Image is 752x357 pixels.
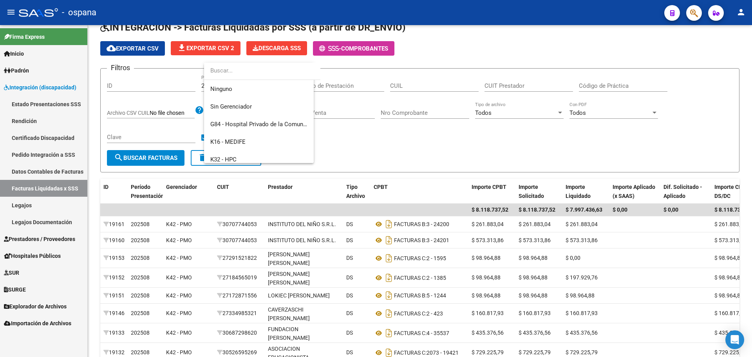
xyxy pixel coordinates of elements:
[210,80,307,98] span: Ninguno
[204,62,320,80] input: dropdown search
[210,156,237,163] span: K32 - HPC
[210,138,246,145] span: K16 - MEDIFE
[725,330,744,349] div: Open Intercom Messenger
[210,121,314,128] span: G84 - Hospital Privado de la Comunidad
[210,103,252,110] span: Sin Gerenciador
